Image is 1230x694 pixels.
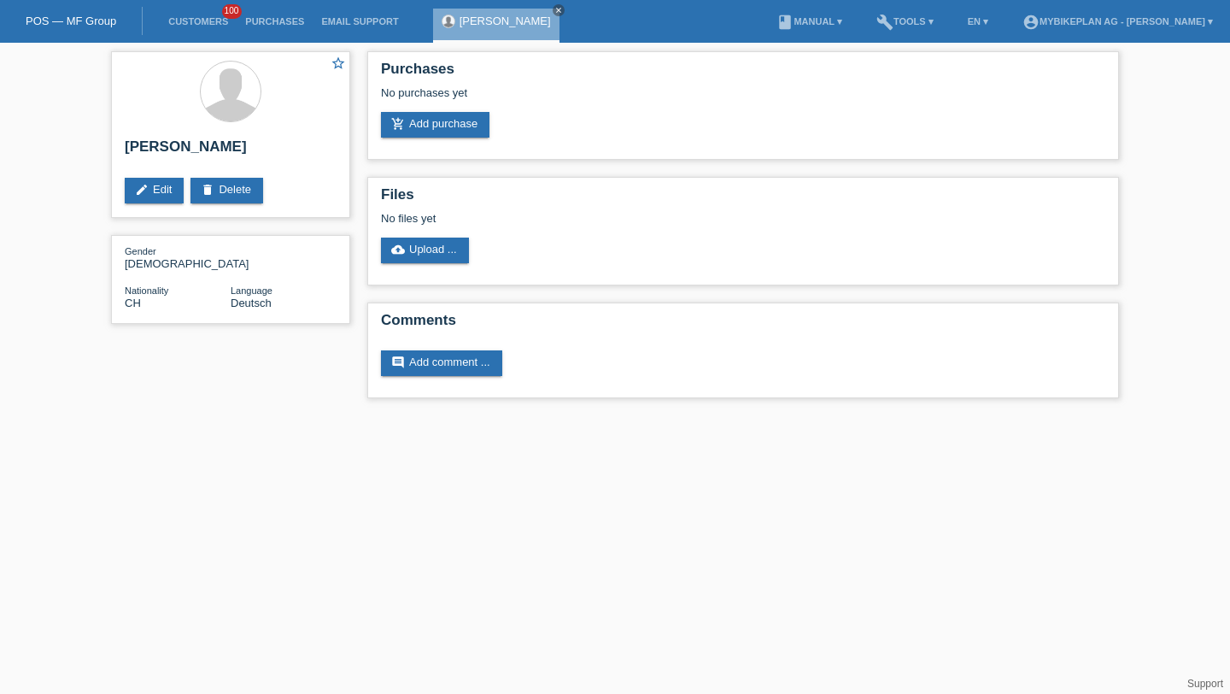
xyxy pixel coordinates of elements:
[231,285,272,296] span: Language
[876,14,893,31] i: build
[160,16,237,26] a: Customers
[381,186,1105,212] h2: Files
[125,178,184,203] a: editEdit
[391,117,405,131] i: add_shopping_cart
[125,285,168,296] span: Nationality
[381,312,1105,338] h2: Comments
[231,297,272,309] span: Deutsch
[381,61,1105,86] h2: Purchases
[959,16,997,26] a: EN ▾
[554,6,563,15] i: close
[768,16,851,26] a: bookManual ▾
[381,86,1105,112] div: No purchases yet
[331,56,346,74] a: star_border
[313,16,407,26] a: Email Support
[381,212,903,225] div: No files yet
[391,243,405,256] i: cloud_upload
[222,4,243,19] span: 100
[125,246,156,256] span: Gender
[125,244,231,270] div: [DEMOGRAPHIC_DATA]
[460,15,551,27] a: [PERSON_NAME]
[1187,678,1223,690] a: Support
[135,183,149,197] i: edit
[391,356,405,369] i: comment
[201,183,214,197] i: delete
[190,178,263,203] a: deleteDelete
[1014,16,1221,26] a: account_circleMybikeplan AG - [PERSON_NAME] ▾
[237,16,313,26] a: Purchases
[331,56,346,71] i: star_border
[125,138,337,164] h2: [PERSON_NAME]
[776,14,794,31] i: book
[381,238,469,263] a: cloud_uploadUpload ...
[553,4,565,16] a: close
[381,350,502,376] a: commentAdd comment ...
[26,15,116,27] a: POS — MF Group
[868,16,942,26] a: buildTools ▾
[125,297,141,309] span: Switzerland
[1022,14,1040,31] i: account_circle
[381,112,489,138] a: add_shopping_cartAdd purchase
